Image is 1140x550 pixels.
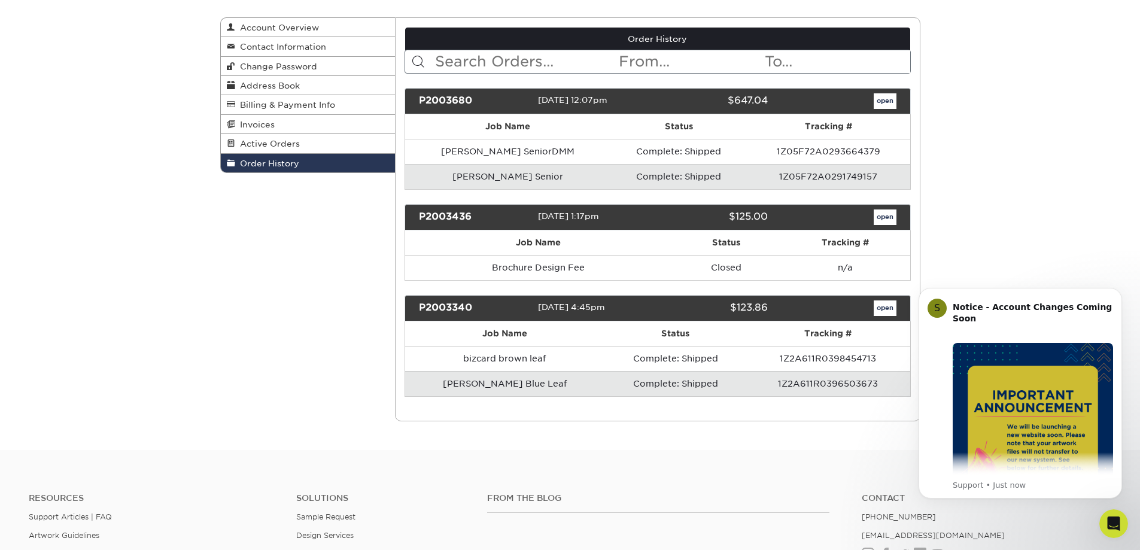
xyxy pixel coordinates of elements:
[649,93,777,109] div: $647.04
[235,42,326,51] span: Contact Information
[405,164,610,189] td: [PERSON_NAME] Senior
[780,255,910,280] td: n/a
[649,300,777,316] div: $123.86
[29,512,112,521] a: Support Articles | FAQ
[747,114,910,139] th: Tracking #
[874,93,896,109] a: open
[221,57,396,76] a: Change Password
[780,230,910,255] th: Tracking #
[405,255,672,280] td: Brochure Design Fee
[296,512,355,521] a: Sample Request
[604,346,746,371] td: Complete: Shipped
[29,493,278,503] h4: Resources
[901,270,1140,518] iframe: Intercom notifications message
[604,371,746,396] td: Complete: Shipped
[410,93,538,109] div: P2003680
[604,321,746,346] th: Status
[862,512,936,521] a: [PHONE_NUMBER]
[410,209,538,225] div: P2003436
[746,321,910,346] th: Tracking #
[235,120,275,129] span: Invoices
[235,62,317,71] span: Change Password
[405,321,604,346] th: Job Name
[747,164,910,189] td: 1Z05F72A0291749157
[221,37,396,56] a: Contact Information
[862,531,1005,540] a: [EMAIL_ADDRESS][DOMAIN_NAME]
[221,134,396,153] a: Active Orders
[618,50,764,73] input: From...
[221,18,396,37] a: Account Overview
[296,531,354,540] a: Design Services
[672,230,780,255] th: Status
[405,114,610,139] th: Job Name
[221,154,396,172] a: Order History
[405,346,604,371] td: bizcard brown leaf
[296,493,469,503] h4: Solutions
[649,209,777,225] div: $125.00
[221,115,396,134] a: Invoices
[405,230,672,255] th: Job Name
[747,139,910,164] td: 1Z05F72A0293664379
[538,211,599,221] span: [DATE] 1:17pm
[610,139,747,164] td: Complete: Shipped
[764,50,910,73] input: To...
[610,164,747,189] td: Complete: Shipped
[410,300,538,316] div: P2003340
[874,209,896,225] a: open
[235,81,300,90] span: Address Book
[434,50,618,73] input: Search Orders...
[235,159,299,168] span: Order History
[235,23,319,32] span: Account Overview
[1099,509,1128,538] iframe: Intercom live chat
[610,114,747,139] th: Status
[235,100,335,110] span: Billing & Payment Info
[235,139,300,148] span: Active Orders
[405,28,910,50] a: Order History
[405,371,604,396] td: [PERSON_NAME] Blue Leaf
[862,493,1111,503] a: Contact
[874,300,896,316] a: open
[672,255,780,280] td: Closed
[538,95,607,105] span: [DATE] 12:07pm
[221,95,396,114] a: Billing & Payment Info
[746,346,910,371] td: 1Z2A611R0398454713
[538,302,605,312] span: [DATE] 4:45pm
[3,513,102,546] iframe: Google Customer Reviews
[487,493,829,503] h4: From the Blog
[221,76,396,95] a: Address Book
[405,139,610,164] td: [PERSON_NAME] SeniorDMM
[746,371,910,396] td: 1Z2A611R0396503673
